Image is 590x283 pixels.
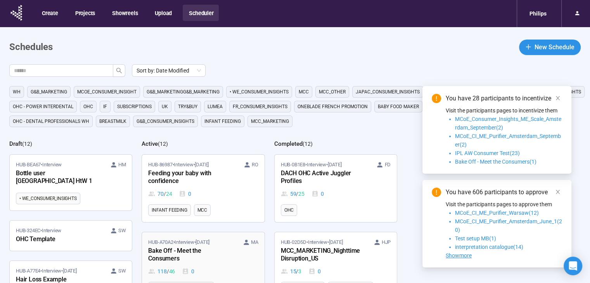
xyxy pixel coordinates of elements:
[9,140,22,147] h2: Draft
[446,94,562,103] div: You have 28 participants to incentivize
[432,188,441,197] span: exclamation-circle
[16,227,61,235] span: HUB-324EC • Interview
[275,155,397,222] a: HUB-0B1E8•Interview•[DATE] FDDACH OHC Active Juggler Profiles59 / 250OHC
[158,141,168,147] span: ( 12 )
[182,267,194,276] div: 0
[167,267,169,276] span: /
[148,246,234,264] div: Bake Off - Meet the Consumers
[455,133,561,148] span: MCoE_CI_ME_Purifier_Amsterdam_September(2)
[446,106,562,115] p: Visit the participants pages to incentivize them
[169,267,175,276] span: 46
[356,88,420,96] span: JAPAC_CONSUMER_INSIGHTS
[13,103,73,110] span: OHC - Power Interdental
[296,267,298,276] span: /
[83,103,93,110] span: OHC
[9,40,53,55] h1: Schedules
[299,88,309,96] span: MCC
[378,103,419,110] span: Baby food maker
[106,5,143,21] button: Showreels
[455,150,520,156] span: IPL AW Consumer Test(23)
[166,190,172,198] span: 24
[296,190,298,198] span: /
[251,238,258,246] span: MA
[446,252,472,259] span: Showmore
[384,161,391,169] span: FD
[162,103,168,110] span: UK
[118,161,126,169] span: HM
[298,103,368,110] span: OneBlade French Promotion
[142,140,158,147] h2: Active
[281,161,342,169] span: HUB-0B1E8 • Interview •
[137,117,194,125] span: G&B_CONSUMER_INSIGHTS
[252,161,258,169] span: RO
[281,267,301,276] div: 15
[195,162,209,167] time: [DATE]
[535,42,574,52] span: New Schedule
[274,140,303,147] h2: Completed
[16,161,62,169] span: HUB-BEA67 • Interview
[303,141,313,147] span: ( 12 )
[525,6,551,21] div: Philips
[13,117,89,125] span: OHC - DENTAL PROFESSIONALS WH
[148,190,172,198] div: 70
[281,169,366,186] div: DACH OHC Active Juggler Profiles
[455,244,523,250] span: interpretation catalogue(14)
[281,190,305,198] div: 59
[455,235,496,242] span: Test setup MB(1)
[13,88,21,96] span: WH
[137,65,201,76] span: Sort by: Date Modified
[455,116,561,131] span: MCoE_Consumer_Insights_ME_Scale_Amsterdam_September(2)
[118,267,126,275] span: SW
[328,162,342,167] time: [DATE]
[148,267,175,276] div: 118
[251,117,289,125] span: MCC_MARKETING
[113,64,125,77] button: search
[284,206,294,214] span: OHC
[455,218,562,233] span: MCoE_CI_ME_Purifier_Amsterdam_June_1(20)
[319,88,346,96] span: MCC_other
[178,103,197,110] span: TRY&BUY
[149,5,177,21] button: Upload
[382,238,391,246] span: HJP
[197,206,207,214] span: MCC
[555,189,561,195] span: close
[148,169,234,186] div: Feeding your baby with confidence
[281,238,343,246] span: HUB-02D5D • Interview •
[118,227,126,235] span: SW
[208,103,223,110] span: Lumea
[69,5,100,21] button: Projects
[36,5,64,21] button: Create
[230,88,289,96] span: • WE_CONSUMER_INSIGHTS
[16,267,77,275] span: HUB-A77E4 • Interview •
[455,159,536,165] span: Bake Off - Meet the Consumers(1)
[152,206,187,214] span: Infant Feeding
[16,235,101,245] div: OHC Template
[10,221,132,251] a: HUB-324EC•Interview SWOHC Template
[31,88,67,96] span: G&B_MARKETING
[148,238,209,246] span: HUB-A70A2 • Interview •
[446,188,562,197] div: You have 606 participants to approve
[183,5,219,21] button: Scheduler
[298,267,301,276] span: 3
[22,141,32,147] span: ( 12 )
[446,200,562,209] p: Visit the participants pages to approve them
[164,190,166,198] span: /
[555,95,561,101] span: close
[179,190,191,198] div: 0
[455,210,539,216] span: MCoE_CI_ME_Purifier_Warsaw(12)
[298,190,305,198] span: 25
[103,103,107,110] span: IF
[142,155,264,222] a: HUB-86987•Interview•[DATE] ROFeeding your baby with confidence70 / 240Infant FeedingMCC
[16,169,101,186] div: Bottle user [GEOGRAPHIC_DATA] HtW 1
[196,239,209,245] time: [DATE]
[148,161,209,169] span: HUB-86987 • Interview •
[329,239,343,245] time: [DATE]
[525,44,531,50] span: plus
[308,267,321,276] div: 0
[99,117,126,125] span: Breastmilk
[281,246,366,264] div: MCC_MARKETING_Nighttime Disruption_US
[519,40,581,55] button: plusNew Schedule
[10,155,132,211] a: HUB-BEA67•Interview HMBottle user [GEOGRAPHIC_DATA] HtW 1• WE_CONSUMER_INSIGHTS
[19,195,77,202] span: • WE_CONSUMER_INSIGHTS
[432,94,441,103] span: exclamation-circle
